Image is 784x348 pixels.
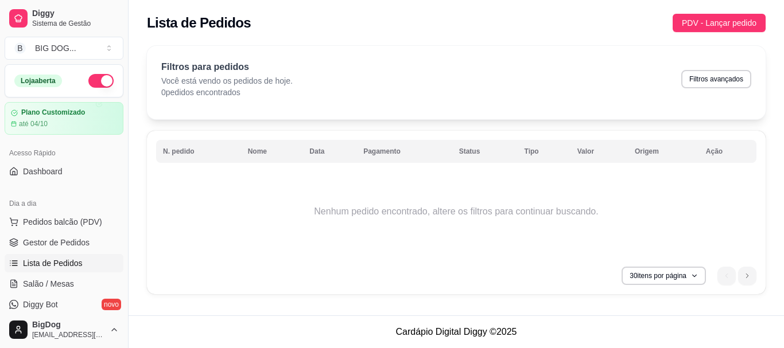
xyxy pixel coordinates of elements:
[21,108,85,117] article: Plano Customizado
[673,14,766,32] button: PDV - Lançar pedido
[738,267,756,285] li: next page button
[5,295,123,314] a: Diggy Botnovo
[23,216,102,228] span: Pedidos balcão (PDV)
[23,257,83,269] span: Lista de Pedidos
[628,140,699,163] th: Origem
[5,233,123,252] a: Gestor de Pedidos
[712,261,762,291] nav: pagination navigation
[518,140,570,163] th: Tipo
[23,299,58,310] span: Diggy Bot
[5,37,123,60] button: Select a team
[570,140,628,163] th: Valor
[5,144,123,162] div: Acesso Rápido
[161,87,293,98] p: 0 pedidos encontrados
[88,74,114,88] button: Alterar Status
[32,320,105,330] span: BigDog
[23,278,74,290] span: Salão / Mesas
[156,140,241,163] th: N. pedido
[23,237,90,248] span: Gestor de Pedidos
[32,330,105,339] span: [EMAIL_ADDRESS][DOMAIN_NAME]
[452,140,518,163] th: Status
[241,140,303,163] th: Nome
[5,102,123,135] a: Plano Customizadoaté 04/10
[5,275,123,293] a: Salão / Mesas
[356,140,452,163] th: Pagamento
[682,17,756,29] span: PDV - Lançar pedido
[5,213,123,231] button: Pedidos balcão (PDV)
[161,60,293,74] p: Filtros para pedidos
[32,19,119,28] span: Sistema de Gestão
[681,70,751,88] button: Filtros avançados
[302,140,356,163] th: Data
[19,119,48,128] article: até 04/10
[23,166,63,177] span: Dashboard
[147,14,251,32] h2: Lista de Pedidos
[699,140,756,163] th: Ação
[5,5,123,32] a: DiggySistema de Gestão
[5,254,123,272] a: Lista de Pedidos
[161,75,293,87] p: Você está vendo os pedidos de hoje.
[622,267,706,285] button: 30itens por página
[5,316,123,343] button: BigDog[EMAIL_ADDRESS][DOMAIN_NAME]
[129,315,784,348] footer: Cardápio Digital Diggy © 2025
[5,162,123,181] a: Dashboard
[156,166,756,257] td: Nenhum pedido encontrado, altere os filtros para continuar buscando.
[5,194,123,213] div: Dia a dia
[32,9,119,19] span: Diggy
[35,42,76,54] div: BIG DOG ...
[14,75,62,87] div: Loja aberta
[14,42,26,54] span: B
